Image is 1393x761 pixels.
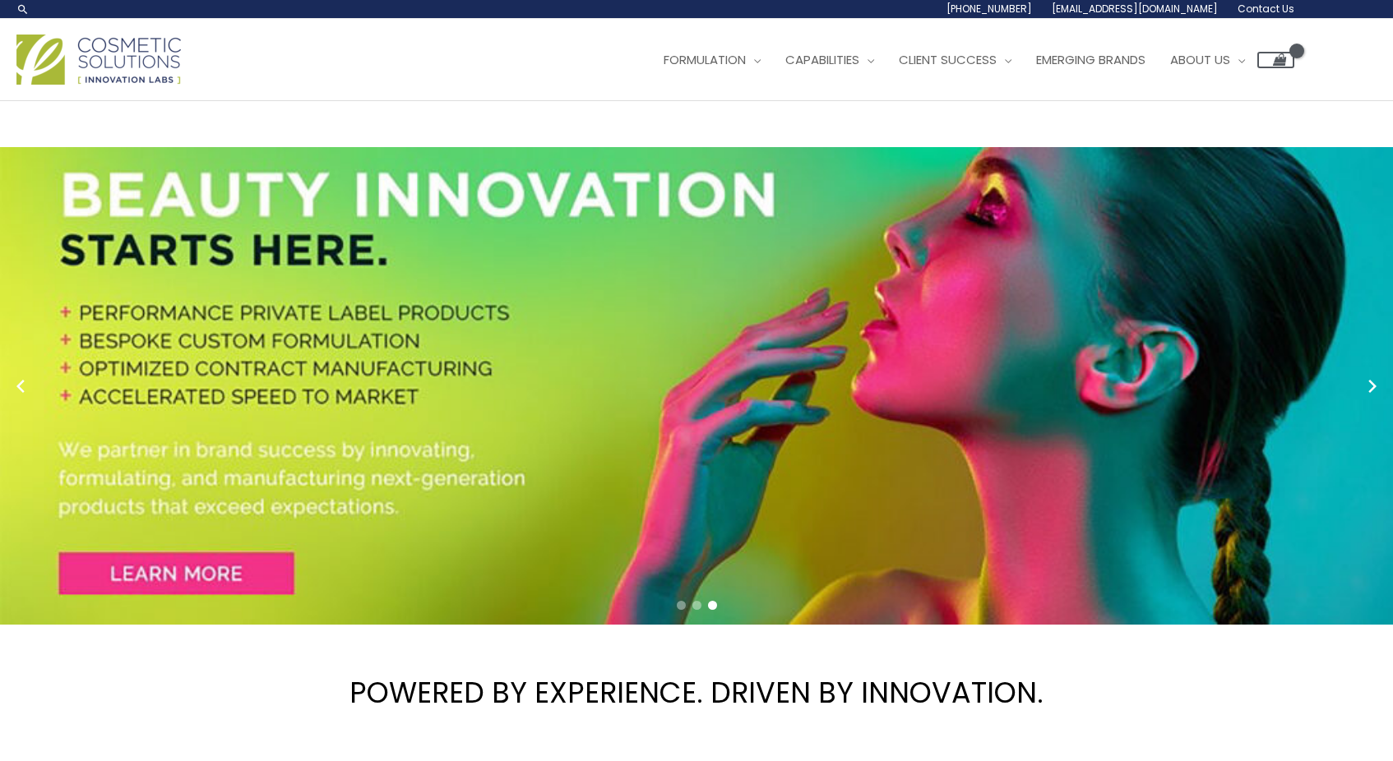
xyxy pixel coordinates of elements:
[1024,35,1158,85] a: Emerging Brands
[1052,2,1218,16] span: [EMAIL_ADDRESS][DOMAIN_NAME]
[651,35,773,85] a: Formulation
[8,374,33,399] button: Previous slide
[899,51,997,68] span: Client Success
[785,51,859,68] span: Capabilities
[886,35,1024,85] a: Client Success
[773,35,886,85] a: Capabilities
[639,35,1294,85] nav: Site Navigation
[708,601,717,610] span: Go to slide 3
[664,51,746,68] span: Formulation
[1257,52,1294,68] a: View Shopping Cart, empty
[946,2,1032,16] span: [PHONE_NUMBER]
[1036,51,1145,68] span: Emerging Brands
[1158,35,1257,85] a: About Us
[1360,374,1385,399] button: Next slide
[16,35,181,85] img: Cosmetic Solutions Logo
[1170,51,1230,68] span: About Us
[692,601,701,610] span: Go to slide 2
[16,2,30,16] a: Search icon link
[677,601,686,610] span: Go to slide 1
[1238,2,1294,16] span: Contact Us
